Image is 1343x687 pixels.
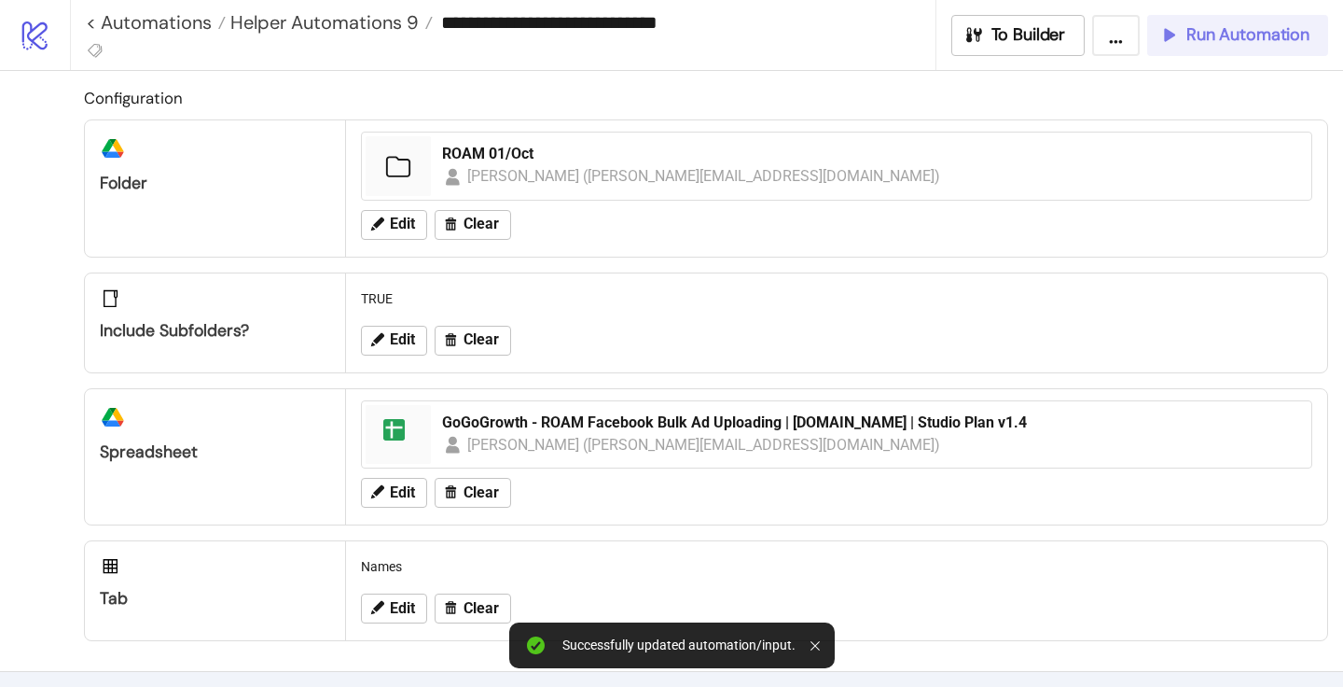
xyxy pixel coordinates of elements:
[1147,15,1328,56] button: Run Automation
[361,210,427,240] button: Edit
[361,594,427,624] button: Edit
[390,484,415,501] span: Edit
[435,594,511,624] button: Clear
[991,24,1066,46] span: To Builder
[464,331,499,348] span: Clear
[442,413,1300,433] div: GoGoGrowth - ROAM Facebook Bulk Ad Uploading | [DOMAIN_NAME] | Studio Plan v1.4
[100,173,330,194] div: Folder
[464,484,499,501] span: Clear
[435,326,511,356] button: Clear
[100,320,330,342] div: Include subfolders?
[562,638,796,653] div: Successfully updated automation/input.
[361,326,427,356] button: Edit
[390,216,415,232] span: Edit
[951,15,1086,56] button: To Builder
[100,588,330,610] div: Tab
[1092,15,1140,56] button: ...
[390,600,415,617] span: Edit
[390,331,415,348] span: Edit
[226,13,433,32] a: Helper Automations 9
[353,281,1320,316] div: TRUE
[84,86,1328,110] h2: Configuration
[464,600,499,617] span: Clear
[435,210,511,240] button: Clear
[361,478,427,508] button: Edit
[86,13,226,32] a: < Automations
[435,478,511,508] button: Clear
[226,10,419,35] span: Helper Automations 9
[1186,24,1309,46] span: Run Automation
[442,144,1300,164] div: ROAM 01/Oct
[467,164,941,188] div: [PERSON_NAME] ([PERSON_NAME][EMAIL_ADDRESS][DOMAIN_NAME])
[467,433,941,456] div: [PERSON_NAME] ([PERSON_NAME][EMAIL_ADDRESS][DOMAIN_NAME])
[100,442,330,463] div: Spreadsheet
[353,549,1320,584] div: Names
[464,216,499,232] span: Clear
